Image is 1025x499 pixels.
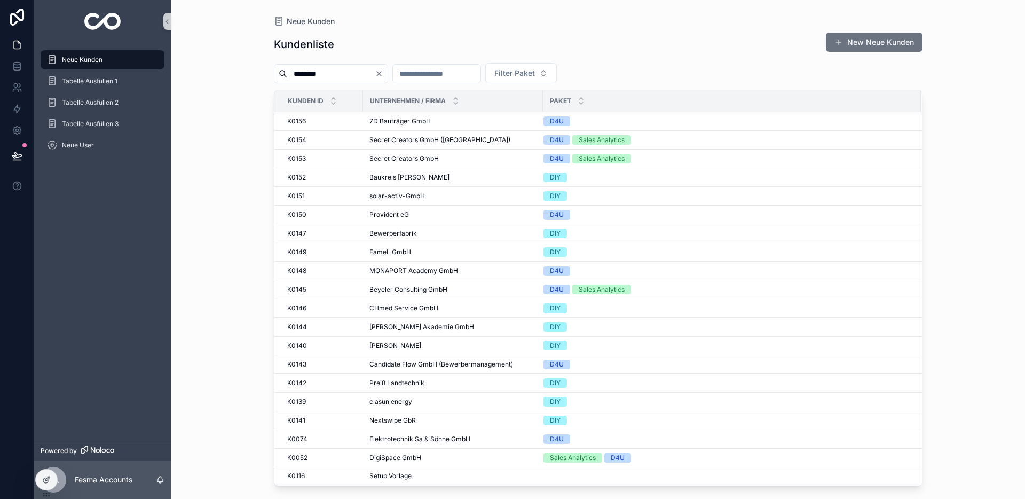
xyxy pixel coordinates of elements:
span: K0151 [287,192,305,200]
a: clasun energy [369,397,537,406]
div: D4U [550,360,564,369]
button: New Neue Kunden [826,33,922,52]
a: CHmed Service GmbH [369,304,537,313]
a: K0143 [287,360,357,369]
span: Neue User [62,141,94,150]
a: K0142 [287,379,357,387]
span: K0142 [287,379,306,387]
span: Candidate Flow GmbH (Bewerbermanagement) [369,360,513,369]
a: DigiSpace GmbH [369,454,537,462]
a: Elektrotechnik Sa & Söhne GmbH [369,435,537,443]
div: D4U [550,135,564,145]
span: K0147 [287,229,306,238]
a: Nextswipe GbR [369,416,537,425]
a: DIY [543,303,908,313]
div: DIY [550,303,561,313]
a: DIY [543,378,908,388]
a: solar-activ-GmbH [369,192,537,200]
span: K0116 [287,472,305,480]
a: Setup Vorlage [369,472,537,480]
span: K0052 [287,454,307,462]
div: Sales Analytics [579,135,625,145]
a: FameL GmbH [369,248,537,256]
a: K0154 [287,136,357,144]
div: D4U [550,116,564,126]
a: K0144 [287,323,357,331]
a: Candidate Flow GmbH (Bewerbermanagement) [369,360,537,369]
span: K0156 [287,117,306,126]
img: App logo [84,13,121,30]
a: Powered by [34,441,171,461]
span: Unternehmen / Firma [370,97,446,105]
span: Beyeler Consulting GmbH [369,285,447,294]
span: Bewerberfabrik [369,229,417,238]
a: Bewerberfabrik [369,229,537,238]
a: D4USales Analytics [543,154,908,163]
span: clasun energy [369,397,412,406]
div: D4U [550,285,564,294]
span: K0143 [287,360,306,369]
a: DIY [543,247,908,257]
span: 7D Bauträger GmbH [369,117,431,126]
a: D4USales Analytics [543,135,908,145]
a: [PERSON_NAME] Akademie GmbH [369,323,537,331]
a: DIY [543,416,908,425]
div: DIY [550,191,561,201]
a: K0151 [287,192,357,200]
div: DIY [550,322,561,332]
a: D4USales Analytics [543,285,908,294]
span: Powered by [41,447,77,455]
a: K0145 [287,285,357,294]
a: DIY [543,191,908,201]
a: K0149 [287,248,357,256]
div: D4U [550,266,564,276]
span: Secret Creators GmbH [369,154,439,163]
a: DIY [543,397,908,407]
a: Baukreis [PERSON_NAME] [369,173,537,182]
div: D4U [550,210,564,220]
p: Fesma Accounts [75,474,132,485]
span: Paket [550,97,571,105]
a: Secret Creators GmbH ([GEOGRAPHIC_DATA]) [369,136,537,144]
span: K0139 [287,397,306,406]
span: K0154 [287,136,306,144]
a: DIY [543,341,908,350]
a: DIY [543,173,908,182]
span: DigiSpace GmbH [369,454,421,462]
span: Tabelle Ausfüllen 2 [62,98,119,107]
a: K0116 [287,472,357,480]
a: DIY [543,322,908,332]
span: solar-activ-GmbH [369,192,425,200]
span: K0144 [287,323,307,331]
span: K0153 [287,154,306,163]
span: K0150 [287,210,306,219]
span: K0074 [287,435,307,443]
a: Neue Kunden [274,16,335,27]
a: Beyeler Consulting GmbH [369,285,537,294]
div: DIY [550,229,561,238]
a: K0052 [287,454,357,462]
a: K0148 [287,267,357,275]
span: Elektrotechnik Sa & Söhne GmbH [369,435,470,443]
div: D4U [550,434,564,444]
div: Sales Analytics [579,285,625,294]
span: Setup Vorlage [369,472,412,480]
a: Preiß Landtechnik [369,379,537,387]
span: Preiß Landtechnik [369,379,424,387]
a: Tabelle Ausfüllen 1 [41,72,164,91]
a: Provident eG [369,210,537,219]
a: K0139 [287,397,357,406]
a: K0156 [287,117,357,126]
span: Neue Kunden [62,56,102,64]
div: Sales Analytics [579,154,625,163]
a: Tabelle Ausfüllen 3 [41,114,164,134]
a: K0146 [287,304,357,313]
a: D4U [543,434,908,444]
h1: Kundenliste [274,37,334,52]
div: DIY [550,247,561,257]
a: MONAPORT Academy GmbH [369,267,537,275]
span: K0148 [287,267,306,275]
span: K0145 [287,285,306,294]
a: Neue User [41,136,164,155]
